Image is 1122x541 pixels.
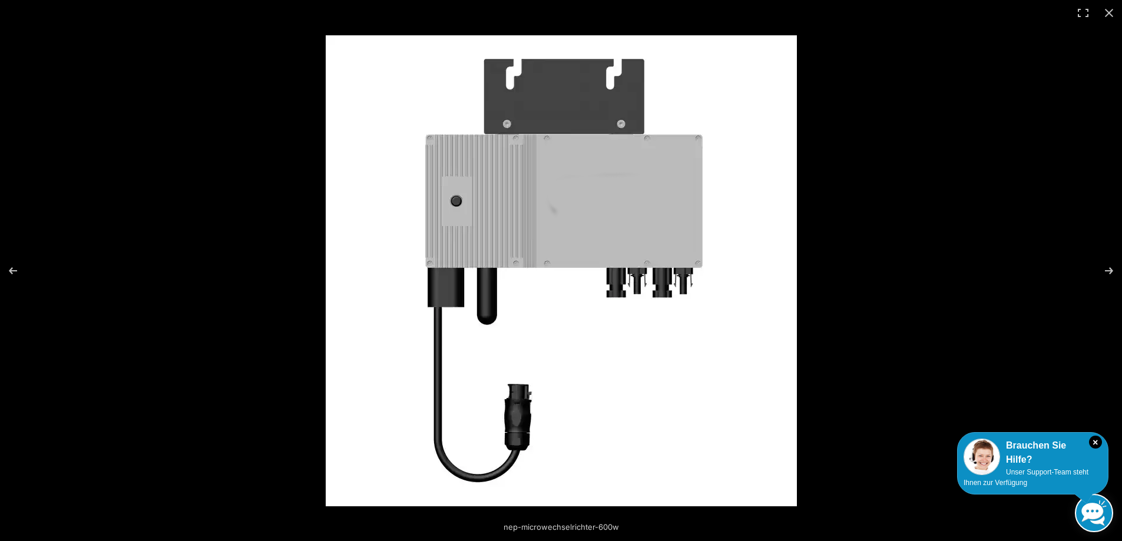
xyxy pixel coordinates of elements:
[964,439,1000,475] img: Customer service
[964,468,1088,487] span: Unser Support-Team steht Ihnen zur Verfügung
[1089,436,1102,449] i: Schließen
[964,439,1102,467] div: Brauchen Sie Hilfe?
[438,515,685,539] div: nep-microwechselrichter-600w
[326,35,797,506] img: nep-microwechselrichter-600w.webp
